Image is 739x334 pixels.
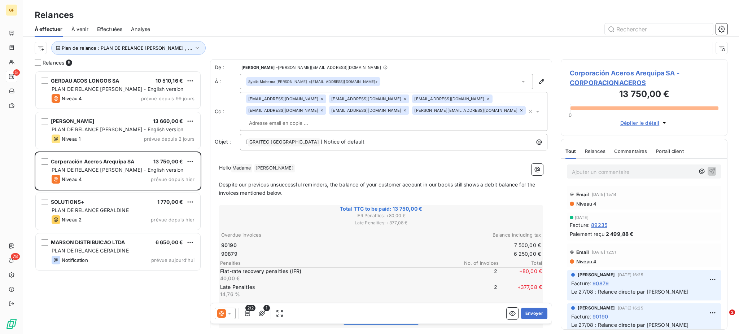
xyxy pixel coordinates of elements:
span: Plan de relance : PLAN DE RELANCE [PERSON_NAME] , ... [62,45,192,51]
span: [PERSON_NAME] [241,65,275,70]
span: À effectuer [35,26,63,33]
span: [DATE] 16:25 [618,273,643,277]
span: Analyse [131,26,150,33]
span: Sybila Mohema [PERSON_NAME] [248,79,307,84]
span: Niveau 2 [62,217,82,223]
span: Email [576,249,590,255]
span: [EMAIL_ADDRESS][DOMAIN_NAME] [414,97,484,101]
span: GERDAU ACOS LONGOS SA [51,78,119,84]
button: Déplier le détail [618,119,670,127]
span: Madame [231,164,252,172]
th: Overdue invoices [221,231,381,239]
span: Total [499,260,542,266]
span: [PERSON_NAME] [578,272,615,278]
span: Relances [585,148,605,154]
span: Objet : [215,139,231,145]
span: Facture : [571,280,591,287]
span: [EMAIL_ADDRESS][DOMAIN_NAME] [331,108,401,113]
div: <[EMAIL_ADDRESS][DOMAIN_NAME]> [248,79,378,84]
span: prévue depuis 99 jours [141,96,194,101]
span: Déplier le détail [620,119,660,127]
span: [PERSON_NAME] [578,305,615,311]
span: PLAN DE RELANCE [PERSON_NAME] - English version [52,126,183,132]
span: [DATE] 15:14 [592,192,617,197]
span: MARSON DISTRIBUICAO LTDA [51,239,125,245]
input: Adresse email en copie ... [246,118,329,128]
label: À : [215,78,240,85]
iframe: Intercom live chat [714,309,732,327]
th: Balance including tax [381,231,541,239]
span: 2/2 [245,305,255,311]
span: 90190 [221,242,237,249]
span: Notification [62,257,88,263]
span: Corporación Aceros Arequipa SA [51,158,135,164]
span: Niveau 4 [576,259,596,264]
span: prévue depuis hier [151,176,194,182]
span: No. of Invoices [455,260,499,266]
span: Niveau 4 [62,176,82,182]
span: [DATE] 12:51 [592,250,617,254]
span: À venir [71,26,88,33]
span: ] Notice of default [320,139,364,145]
button: Plan de relance : PLAN DE RELANCE [PERSON_NAME] , ... [51,41,206,55]
span: Corporación Aceros Arequipa SA - CORPORACIONACEROS [570,68,718,88]
span: 78 [11,253,20,260]
span: [ [246,139,248,145]
span: Niveau 4 [576,201,596,207]
span: 0 [569,112,572,118]
span: 2 [729,309,735,315]
span: prévue depuis hier [151,217,194,223]
p: 14,76 % [220,291,452,298]
span: 1 770,00 € [157,199,183,205]
span: 2 499,88 € [606,230,634,238]
span: IFR Penalties : + 80,00 € [220,212,542,219]
span: [PERSON_NAME] [51,118,94,124]
h3: Relances [35,9,74,22]
span: Portail client [656,148,684,154]
span: 13 660,00 € [153,118,183,124]
span: Late Penalties : + 377,08 € [220,220,542,226]
span: prévue depuis 2 jours [144,136,194,142]
p: 40,00 € [220,275,452,282]
span: [PERSON_NAME] [254,164,295,172]
span: + 377,08 € [499,284,542,298]
span: 90190 [592,313,608,320]
span: Niveau 1 [62,136,80,142]
span: 13 750,00 € [153,158,183,164]
img: Logo LeanPay [6,318,17,330]
span: 2 [454,284,497,298]
span: De : [215,64,240,71]
span: 5 [66,60,72,66]
span: PLAN DE RELANCE [PERSON_NAME] - English version [52,167,183,173]
span: 90879 [221,250,237,258]
span: 2 [454,268,497,282]
td: 7 500,00 € [381,241,541,249]
span: prévue aujourd’hui [151,257,194,263]
p: Late Penalties [220,284,452,291]
h3: 13 750,00 € [570,88,718,102]
span: SOLUTIONS+ [51,199,85,205]
span: Penalties [220,260,455,266]
span: Despite our previous unsuccessful reminders, the balance of your customer account in our books st... [219,181,537,196]
label: Cc : [215,108,240,115]
span: [EMAIL_ADDRESS][DOMAIN_NAME] [331,97,401,101]
span: Relances [43,59,64,66]
span: 89235 [591,221,607,229]
span: Email [576,192,590,197]
span: [DATE] [575,215,589,220]
p: Flat-rate recovery penalties (IFR) [220,268,452,275]
span: Facture : [571,313,591,320]
span: 5 [13,69,20,76]
span: [EMAIL_ADDRESS][DOMAIN_NAME] [248,97,318,101]
span: Total TTC to be paid: 13 750,00 € [220,205,542,212]
span: Niveau 4 [62,96,82,101]
td: 6 250,00 € [381,250,541,258]
span: Le 27/08 : Relance directe par [PERSON_NAME] [571,289,689,295]
span: PLAN DE RELANCE GERALDINE [52,207,129,213]
span: 1 [263,305,270,311]
div: GF [6,4,17,16]
input: Rechercher [605,23,713,35]
span: Commentaires [614,148,647,154]
span: 6 650,00 € [156,239,183,245]
span: Paiement reçu [570,230,604,238]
